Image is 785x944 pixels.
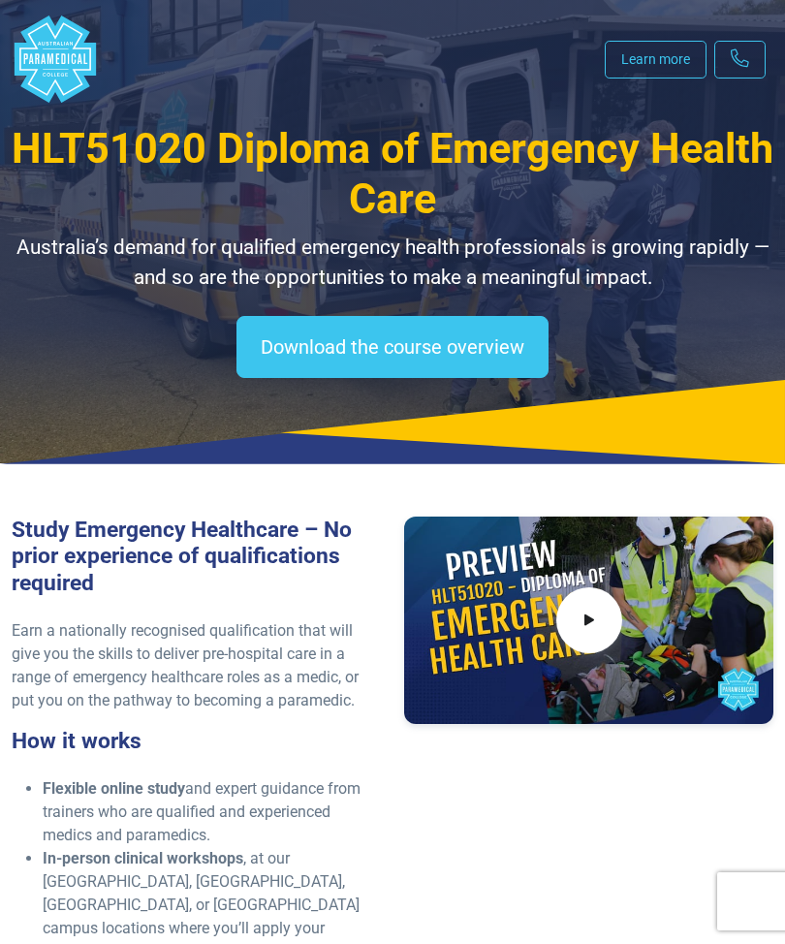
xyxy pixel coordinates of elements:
[12,16,99,103] div: Australian Paramedical College
[12,233,773,293] p: Australia’s demand for qualified emergency health professionals is growing rapidly — and so are t...
[12,517,381,596] h3: Study Emergency Healthcare – No prior experience of qualifications required
[43,777,381,847] li: and expert guidance from trainers who are qualified and experienced medics and paramedics.
[12,619,381,712] p: Earn a nationally recognised qualification that will give you the skills to deliver pre-hospital ...
[605,41,706,79] a: Learn more
[12,124,773,224] span: HLT51020 Diploma of Emergency Health Care
[236,316,549,378] a: Download the course overview
[43,849,243,867] strong: In-person clinical workshops
[12,728,381,754] h3: How it works
[43,779,185,798] strong: Flexible online study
